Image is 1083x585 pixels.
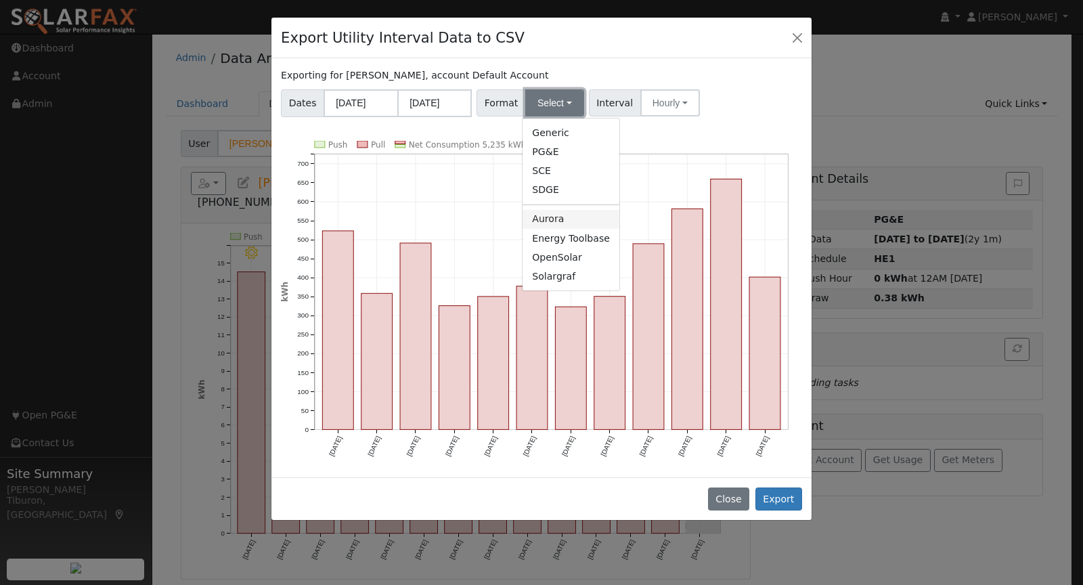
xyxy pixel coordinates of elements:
[589,89,641,116] span: Interval
[297,330,309,338] text: 250
[297,255,309,262] text: 450
[281,27,525,49] h4: Export Utility Interval Data to CSV
[523,229,619,248] a: Energy Toolbase
[788,28,807,47] button: Close
[297,274,309,281] text: 400
[523,142,619,161] a: PG&E
[523,181,619,200] a: SDGE
[281,89,324,117] span: Dates
[367,435,382,457] text: [DATE]
[638,435,654,457] text: [DATE]
[755,487,802,511] button: Export
[371,140,385,150] text: Pull
[711,179,742,429] rect: onclick=""
[523,162,619,181] a: SCE
[405,435,421,457] text: [DATE]
[516,286,548,430] rect: onclick=""
[522,435,537,457] text: [DATE]
[750,277,781,429] rect: onclick=""
[301,407,309,414] text: 50
[523,267,619,286] a: Solargraf
[322,231,353,430] rect: onclick=""
[400,243,431,430] rect: onclick=""
[297,236,309,243] text: 500
[478,297,509,430] rect: onclick=""
[297,388,309,395] text: 100
[280,282,290,302] text: kWh
[328,140,348,150] text: Push
[477,89,526,116] span: Format
[297,311,309,319] text: 300
[297,198,309,205] text: 600
[672,209,703,429] rect: onclick=""
[297,217,309,224] text: 550
[560,435,576,457] text: [DATE]
[444,435,460,457] text: [DATE]
[297,160,309,167] text: 700
[297,368,309,376] text: 150
[297,179,309,186] text: 650
[600,435,615,457] text: [DATE]
[328,435,343,457] text: [DATE]
[297,349,309,357] text: 200
[297,292,309,300] text: 350
[523,210,619,229] a: Aurora
[556,307,587,429] rect: onclick=""
[677,435,692,457] text: [DATE]
[409,140,527,150] text: Net Consumption 5,235 kWh
[594,297,625,430] rect: onclick=""
[523,123,619,142] a: Generic
[361,293,393,429] rect: onclick=""
[633,244,664,430] rect: onclick=""
[640,89,700,116] button: Hourly
[716,435,732,457] text: [DATE]
[305,426,309,433] text: 0
[525,89,584,116] button: Select
[755,435,770,457] text: [DATE]
[708,487,749,511] button: Close
[523,248,619,267] a: OpenSolar
[439,305,470,429] rect: onclick=""
[483,435,499,457] text: [DATE]
[281,68,548,83] label: Exporting for [PERSON_NAME], account Default Account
